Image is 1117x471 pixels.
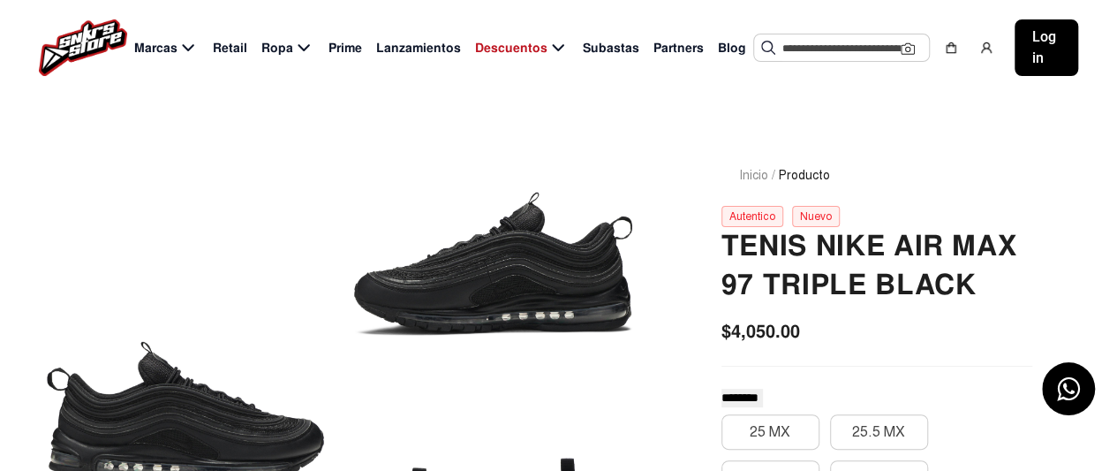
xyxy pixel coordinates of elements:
[376,39,461,57] span: Lanzamientos
[830,414,928,450] button: 25.5 MX
[213,39,247,57] span: Retail
[792,206,840,227] div: Nuevo
[944,41,958,55] img: shopping
[721,414,819,450] button: 25 MX
[721,206,783,227] div: Autentico
[1032,27,1060,69] span: Log in
[721,318,800,345] span: $4,050.00
[901,42,915,56] img: Cámara
[739,168,768,183] a: Inicio
[583,39,639,57] span: Subastas
[721,227,1032,305] h2: Tenis Nike Air Max 97 Triple Black
[772,166,775,185] span: /
[779,166,830,185] span: Producto
[328,39,362,57] span: Prime
[39,19,127,76] img: logo
[761,41,775,55] img: Buscar
[134,39,177,57] span: Marcas
[261,39,293,57] span: Ropa
[718,39,746,57] span: Blog
[653,39,704,57] span: Partners
[475,39,547,57] span: Descuentos
[979,41,993,55] img: user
